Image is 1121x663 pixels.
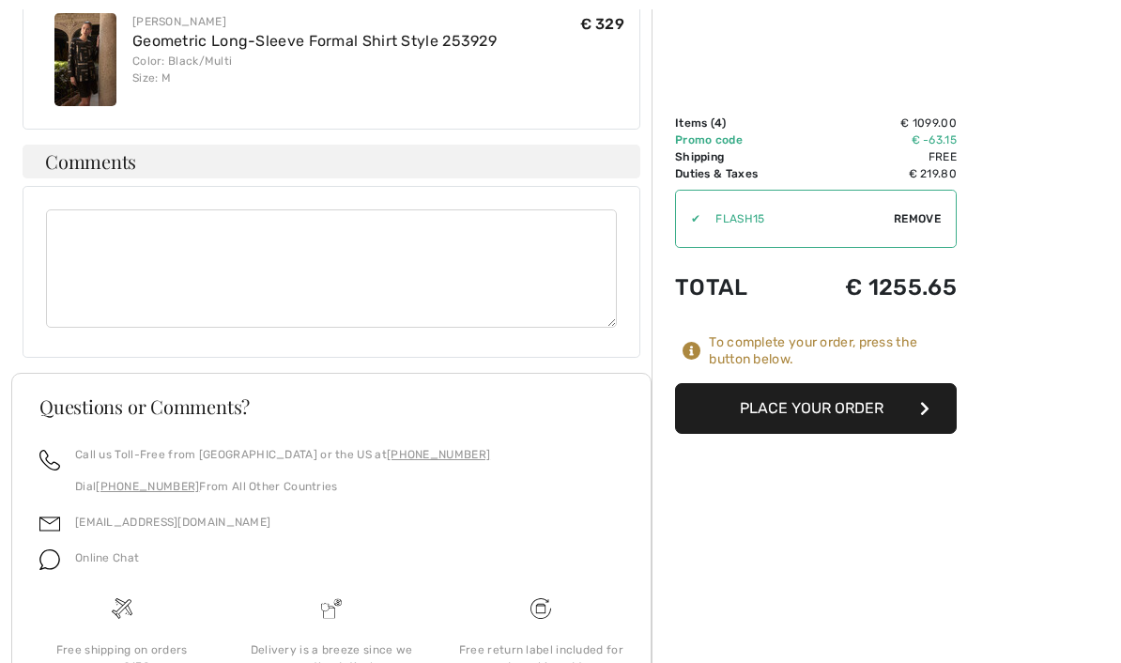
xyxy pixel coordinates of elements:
img: Delivery is a breeze since we pay the duties! [321,598,342,619]
span: € 329 [580,15,625,33]
h4: Comments [23,145,640,178]
a: [PHONE_NUMBER] [96,480,199,493]
img: chat [39,549,60,570]
button: Place Your Order [675,383,957,434]
a: [EMAIL_ADDRESS][DOMAIN_NAME] [75,516,270,529]
textarea: Comments [46,209,617,328]
td: € 1099.00 [795,115,957,131]
div: To complete your order, press the button below. [709,334,957,368]
p: Call us Toll-Free from [GEOGRAPHIC_DATA] or the US at [75,446,490,463]
td: Shipping [675,148,795,165]
a: Geometric Long-Sleeve Formal Shirt Style 253929 [132,32,497,50]
img: Geometric Long-Sleeve Formal Shirt Style 253929 [54,13,116,106]
div: [PERSON_NAME] [132,13,497,30]
p: Dial From All Other Countries [75,478,490,495]
td: Total [675,255,795,319]
span: Online Chat [75,551,139,564]
input: Promo code [700,191,894,247]
td: € 1255.65 [795,255,957,319]
img: call [39,450,60,470]
td: Duties & Taxes [675,165,795,182]
img: Free shipping on orders over &#8364;130 [112,598,132,619]
td: € 219.80 [795,165,957,182]
a: [PHONE_NUMBER] [387,448,490,461]
div: Color: Black/Multi Size: M [132,53,497,86]
img: email [39,514,60,534]
span: Remove [894,210,941,227]
img: Free shipping on orders over &#8364;130 [530,598,551,619]
h3: Questions or Comments? [39,397,623,416]
div: ✔ [676,210,700,227]
td: Free [795,148,957,165]
td: € -63.15 [795,131,957,148]
td: Items ( ) [675,115,795,131]
td: Promo code [675,131,795,148]
span: 4 [714,116,722,130]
